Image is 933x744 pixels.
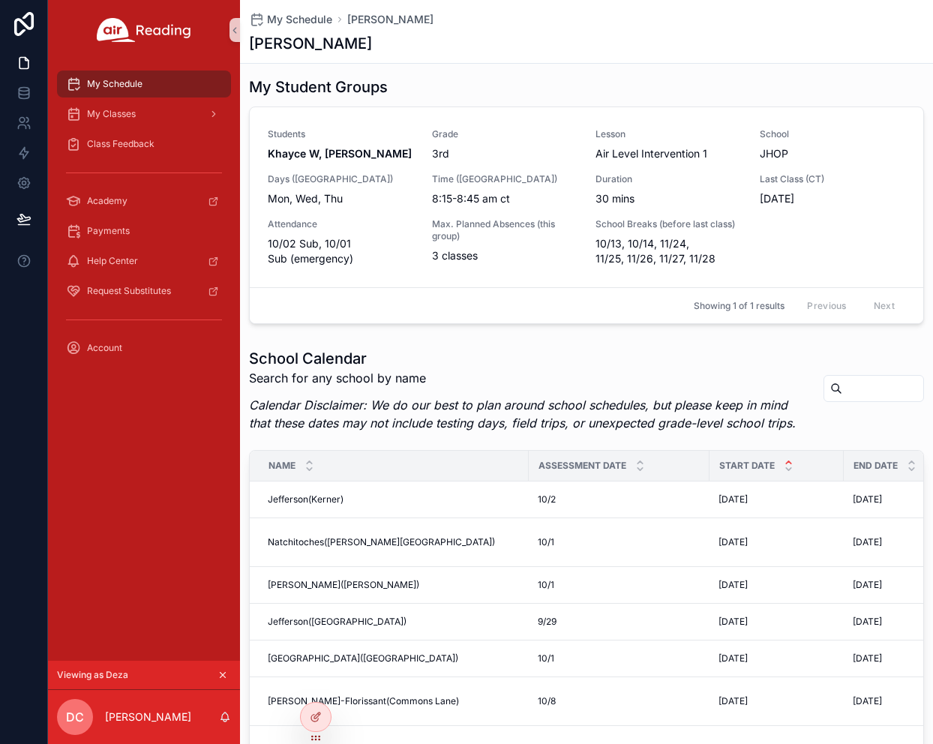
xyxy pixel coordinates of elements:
span: Students [268,128,414,140]
span: My Schedule [267,12,332,27]
span: JHOP [760,146,906,161]
span: 3 classes [432,248,578,263]
span: School Breaks (before last class) [595,218,742,230]
a: Class Feedback [57,130,231,157]
span: Viewing as Deza [57,669,128,681]
span: [DATE] [760,191,906,206]
span: 30 mins [595,191,742,206]
span: [DATE] [853,536,882,548]
span: Grade [432,128,578,140]
span: 10/2 [538,493,556,505]
span: Class Feedback [87,138,154,150]
a: Help Center [57,247,231,274]
span: Last Class (CT) [760,173,906,185]
a: Account [57,334,231,361]
span: [DATE] [853,695,882,707]
span: 10/1 [538,536,554,548]
span: Max. Planned Absences (this group) [432,218,578,242]
span: Assessment Date [538,460,626,472]
span: Lesson [595,128,742,140]
a: My Schedule [57,70,231,97]
span: 10/13, 10/14, 11/24, 11/25, 11/26, 11/27, 11/28 [595,236,742,266]
span: My Classes [87,108,136,120]
span: Jefferson([GEOGRAPHIC_DATA]) [268,616,406,628]
h1: School Calendar [249,348,811,369]
span: Air Level Intervention 1 [595,146,742,161]
span: [DATE] [853,579,882,591]
span: Showing 1 of 1 results [694,300,784,312]
span: [PERSON_NAME]([PERSON_NAME]) [268,579,419,591]
div: scrollable content [48,60,240,381]
span: Days ([GEOGRAPHIC_DATA]) [268,173,414,185]
span: [DATE] [718,616,748,628]
span: [DATE] [718,579,748,591]
span: Payments [87,225,130,237]
a: [PERSON_NAME] [347,12,433,27]
span: [DATE] [718,536,748,548]
span: [DATE] [718,652,748,664]
span: Time ([GEOGRAPHIC_DATA]) [432,173,578,185]
p: Search for any school by name [249,369,811,387]
h1: My Student Groups [249,76,388,97]
span: 10/1 [538,652,554,664]
p: [PERSON_NAME] [105,709,191,724]
span: Mon, Wed, Thu [268,191,414,206]
a: Academy [57,187,231,214]
span: [DATE] [853,493,882,505]
span: Account [87,342,122,354]
span: [DATE] [853,652,882,664]
span: Natchitoches([PERSON_NAME][GEOGRAPHIC_DATA]) [268,536,495,548]
span: Request Substitutes [87,285,171,297]
span: 10/8 [538,695,556,707]
img: App logo [97,18,191,42]
strong: Khayce W, [PERSON_NAME] [268,147,412,160]
span: School [760,128,906,140]
span: 10/02 Sub, 10/01 Sub (emergency) [268,236,414,266]
span: DC [66,708,84,726]
a: My Classes [57,100,231,127]
span: 8:15-8:45 am ct [432,191,578,206]
span: [DATE] [853,616,882,628]
span: Jefferson(Kerner) [268,493,343,505]
h1: [PERSON_NAME] [249,33,372,54]
span: My Schedule [87,78,142,90]
span: [PERSON_NAME]-Florissant(Commons Lane) [268,695,459,707]
a: Request Substitutes [57,277,231,304]
span: Academy [87,195,127,207]
span: Start Date [719,460,775,472]
span: [GEOGRAPHIC_DATA]([GEOGRAPHIC_DATA]) [268,652,458,664]
span: [DATE] [718,493,748,505]
a: My Schedule [249,12,332,27]
span: 10/1 [538,579,554,591]
a: Payments [57,217,231,244]
span: Attendance [268,218,414,230]
em: Calendar Disclaimer: We do our best to plan around school schedules, but please keep in mind that... [249,397,796,430]
span: 3rd [432,146,578,161]
span: Name [268,460,295,472]
span: Duration [595,173,742,185]
span: [DATE] [718,695,748,707]
span: Help Center [87,255,138,267]
span: End Date [853,460,898,472]
span: 9/29 [538,616,556,628]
